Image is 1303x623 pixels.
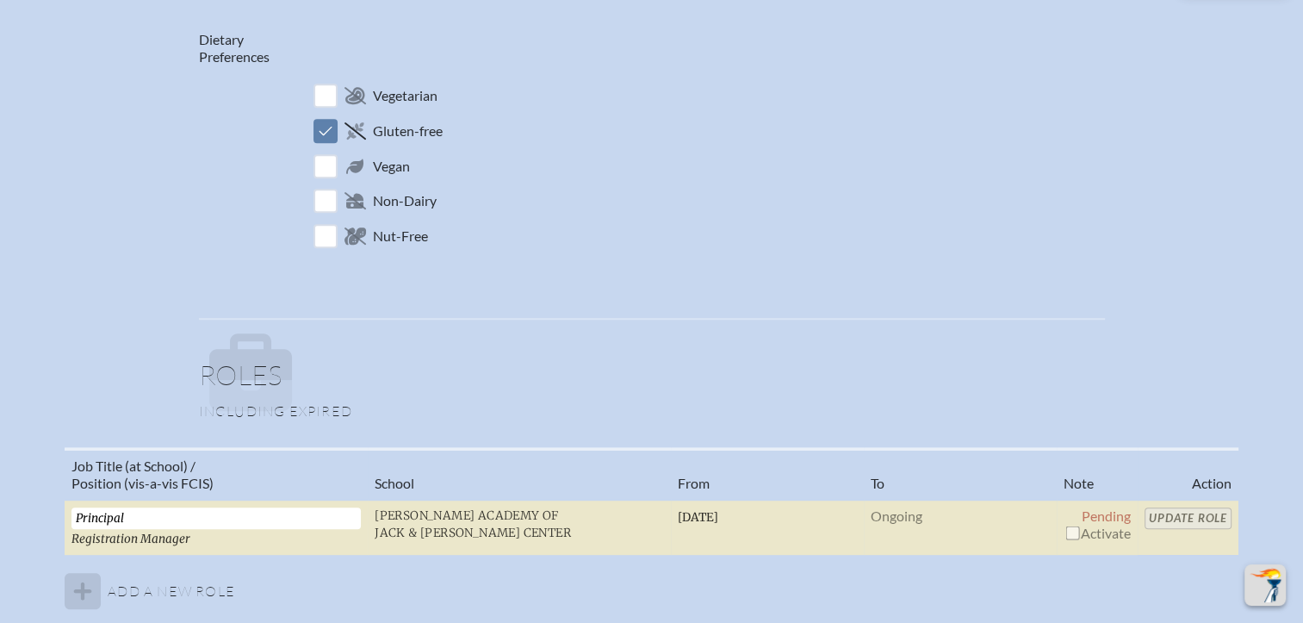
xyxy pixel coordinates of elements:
input: Eg, Science Teacher, 5th Grade [71,508,361,529]
span: Non-Dairy [373,192,437,209]
th: Action [1138,449,1238,500]
span: Gluten-free [373,122,443,140]
span: Nut-Free [373,227,428,245]
p: Including expired [199,402,1105,420]
span: [PERSON_NAME] Academy of Jack & [PERSON_NAME] Center [375,508,571,540]
span: Activate [1064,525,1131,541]
span: [DATE] [678,510,718,525]
th: From [671,449,864,500]
h1: Roles [199,361,1105,402]
th: Job Title (at School) / Position (vis-a-vis FCIS) [65,449,368,500]
th: To [864,449,1057,500]
span: Registration Manager [71,532,190,546]
span: Ongoing [871,508,922,524]
th: Note [1057,449,1138,500]
span: Vegan [373,158,410,175]
label: Dietary Preferences [199,31,270,65]
th: School [368,449,671,500]
img: To the top [1248,568,1282,602]
button: Scroll Top [1244,564,1286,606]
span: Pending [1082,508,1131,524]
span: Vegetarian [373,87,437,104]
